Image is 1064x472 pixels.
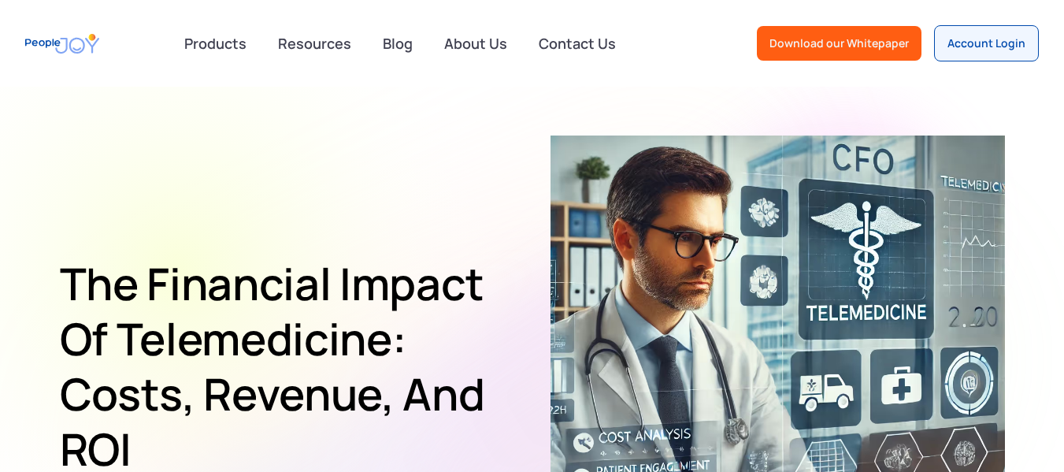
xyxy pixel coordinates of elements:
a: home [25,26,99,61]
a: Resources [269,26,361,61]
a: Download our Whitepaper [757,26,921,61]
a: About Us [435,26,517,61]
a: Account Login [934,25,1039,61]
div: Products [175,28,256,59]
div: Download our Whitepaper [769,35,909,51]
a: Contact Us [529,26,625,61]
a: Blog [373,26,422,61]
div: Account Login [947,35,1025,51]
